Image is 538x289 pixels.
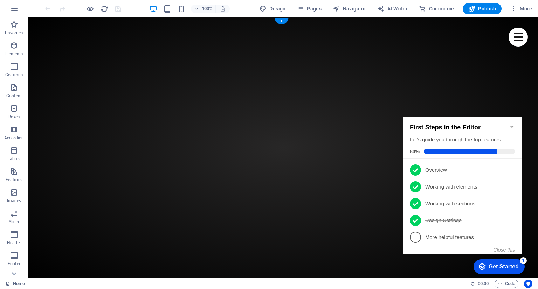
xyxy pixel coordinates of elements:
li: More helpful features [3,122,122,139]
div: Let's guide you through the top features [10,30,115,37]
button: Close this [94,141,115,146]
div: Get Started [89,157,119,163]
p: Columns [5,72,23,78]
span: Commerce [419,5,454,12]
span: 80% [10,42,24,48]
p: Working with elements [25,77,109,84]
h2: First Steps in the Editor [10,17,115,25]
li: Design Settings [3,106,122,122]
button: Commerce [416,3,457,14]
button: More [507,3,535,14]
button: Navigator [330,3,369,14]
div: Minimize checklist [109,17,115,23]
button: Code [495,280,518,288]
div: + [275,18,288,24]
p: Footer [8,261,20,267]
p: Elements [5,51,23,57]
div: 1 [120,151,127,158]
p: Working with sections [25,94,109,101]
span: Code [498,280,515,288]
button: Click here to leave preview mode and continue editing [86,5,94,13]
span: AI Writer [377,5,408,12]
p: Slider [9,219,20,225]
span: Design [260,5,286,12]
p: Accordion [4,135,24,141]
p: Favorites [5,30,23,36]
span: More [510,5,532,12]
button: 100% [191,5,216,13]
p: Boxes [8,114,20,120]
li: Working with elements [3,72,122,89]
button: Publish [463,3,502,14]
h6: 100% [201,5,213,13]
a: Click to cancel selection. Double-click to open Pages [6,280,25,288]
span: Pages [297,5,322,12]
button: Usercentrics [524,280,532,288]
button: AI Writer [374,3,411,14]
div: Get Started 1 items remaining, 80% complete [74,153,125,168]
p: Features [6,177,22,183]
p: More helpful features [25,127,109,135]
li: Overview [3,55,122,72]
p: Overview [25,60,109,68]
button: Design [257,3,289,14]
h6: Session time [470,280,489,288]
p: Header [7,240,21,246]
span: : [483,281,484,286]
span: Publish [468,5,496,12]
span: Navigator [333,5,366,12]
span: 00 00 [478,280,489,288]
li: Working with sections [3,89,122,106]
p: Tables [8,156,20,162]
p: Images [7,198,21,204]
p: Content [6,93,22,99]
p: Design Settings [25,111,109,118]
button: reload [100,5,108,13]
button: Pages [294,3,324,14]
i: On resize automatically adjust zoom level to fit chosen device. [220,6,226,12]
i: Reload page [100,5,108,13]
